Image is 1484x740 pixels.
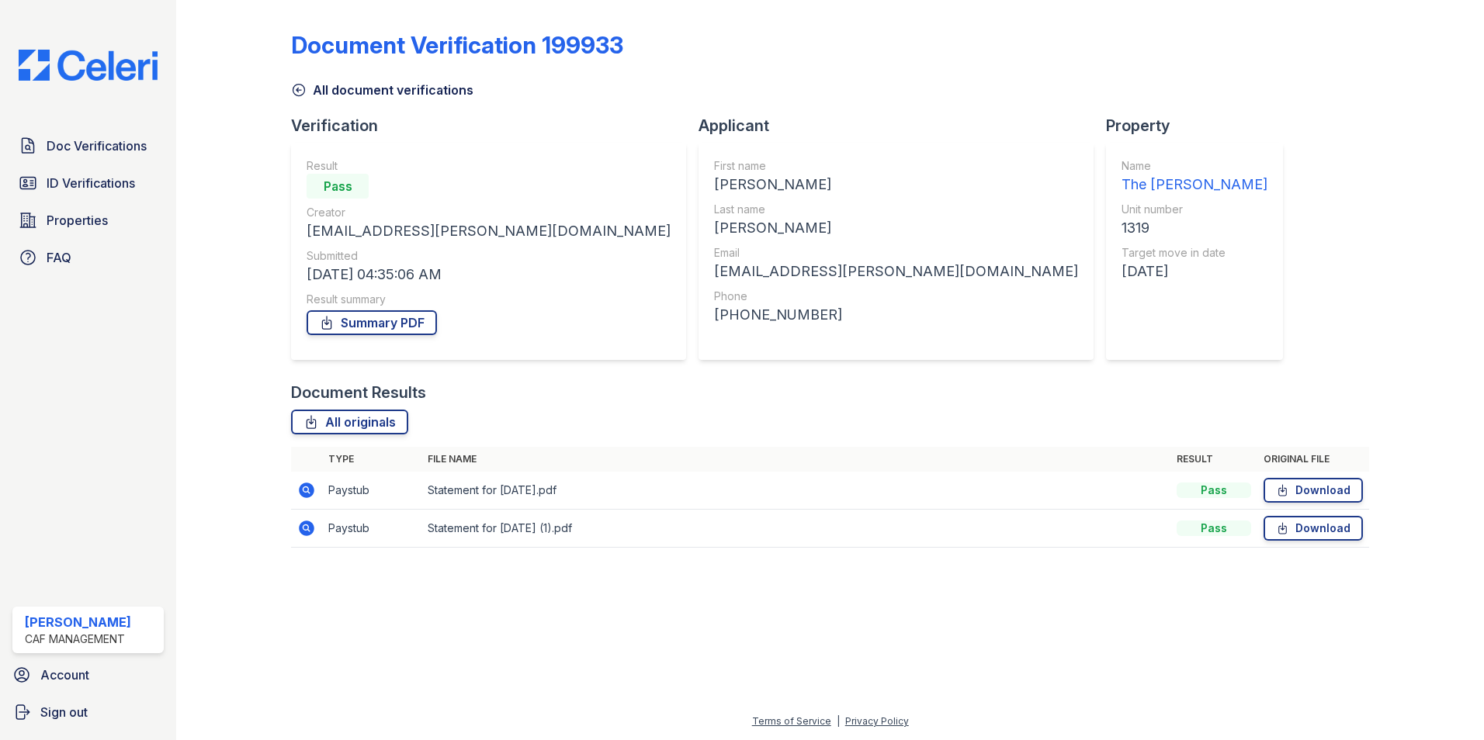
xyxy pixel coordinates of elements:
[307,158,671,174] div: Result
[12,168,164,199] a: ID Verifications
[307,292,671,307] div: Result summary
[1170,447,1257,472] th: Result
[421,447,1170,472] th: File name
[1122,217,1267,239] div: 1319
[714,202,1078,217] div: Last name
[47,174,135,192] span: ID Verifications
[752,715,831,727] a: Terms of Service
[12,205,164,236] a: Properties
[47,137,147,155] span: Doc Verifications
[1122,245,1267,261] div: Target move in date
[421,510,1170,548] td: Statement for [DATE] (1).pdf
[1122,261,1267,282] div: [DATE]
[1122,202,1267,217] div: Unit number
[307,310,437,335] a: Summary PDF
[1264,516,1363,541] a: Download
[1122,158,1267,195] a: Name The [PERSON_NAME]
[307,264,671,285] div: [DATE] 04:35:06 AM
[837,715,840,727] div: |
[47,248,71,267] span: FAQ
[291,31,623,59] div: Document Verification 199933
[714,304,1078,326] div: [PHONE_NUMBER]
[307,248,671,264] div: Submitted
[6,659,170,690] a: Account
[1264,478,1363,503] a: Download
[12,130,164,161] a: Doc Verifications
[307,205,671,220] div: Creator
[291,81,473,99] a: All document verifications
[12,242,164,273] a: FAQ
[1177,520,1251,536] div: Pass
[6,50,170,81] img: CE_Logo_Blue-a8612792a0a2168367f1c8372b55b34899dd931a85d93a1a3d3e32e68fde9ad4.png
[40,703,88,721] span: Sign out
[322,510,421,548] td: Paystub
[6,697,170,728] a: Sign out
[291,115,699,137] div: Verification
[714,261,1078,282] div: [EMAIL_ADDRESS][PERSON_NAME][DOMAIN_NAME]
[307,220,671,242] div: [EMAIL_ADDRESS][PERSON_NAME][DOMAIN_NAME]
[25,631,131,647] div: CAF Management
[291,382,426,403] div: Document Results
[714,289,1078,304] div: Phone
[1122,158,1267,174] div: Name
[845,715,909,727] a: Privacy Policy
[47,211,108,230] span: Properties
[1106,115,1295,137] div: Property
[714,217,1078,239] div: [PERSON_NAME]
[307,174,369,199] div: Pass
[25,613,131,631] div: [PERSON_NAME]
[1177,482,1251,498] div: Pass
[699,115,1106,137] div: Applicant
[291,410,408,434] a: All originals
[714,158,1078,174] div: First name
[421,472,1170,510] td: Statement for [DATE].pdf
[322,447,421,472] th: Type
[714,174,1078,195] div: [PERSON_NAME]
[1122,174,1267,195] div: The [PERSON_NAME]
[40,666,89,684] span: Account
[1257,447,1369,472] th: Original file
[322,472,421,510] td: Paystub
[714,245,1078,261] div: Email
